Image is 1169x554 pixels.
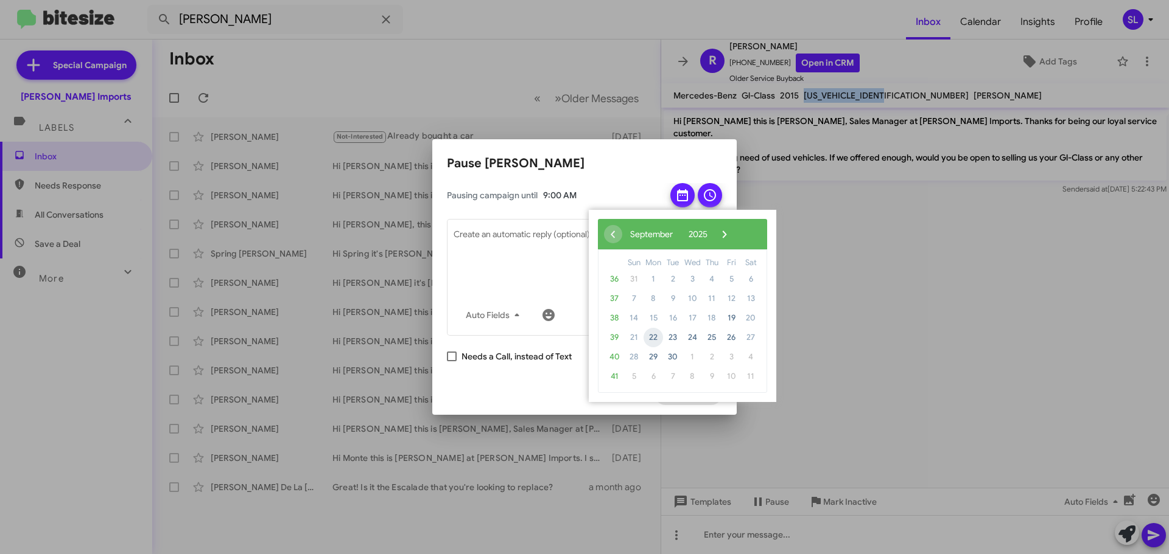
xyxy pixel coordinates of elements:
[681,225,715,243] button: 2025
[741,328,760,347] span: 27
[663,269,683,289] span: 2
[605,269,624,289] span: 36
[663,328,683,347] span: 23
[741,256,760,269] th: weekday
[462,349,572,364] span: Needs a Call, instead of Text
[644,269,663,289] span: 1
[605,308,624,328] span: 38
[741,367,760,386] span: 11
[624,269,644,289] span: 31
[702,328,721,347] span: 25
[466,304,524,326] span: Auto Fields
[741,308,760,328] span: 20
[624,256,644,269] th: weekday
[702,289,721,308] span: 11
[622,225,681,243] button: September
[702,308,721,328] span: 18
[456,304,534,326] button: Auto Fields
[644,256,663,269] th: weekday
[663,256,683,269] th: weekday
[604,226,734,237] bs-datepicker-navigation-view: ​ ​ ​
[644,328,663,347] span: 22
[447,154,722,173] h2: Pause [PERSON_NAME]
[605,328,624,347] span: 39
[683,367,702,386] span: 8
[644,347,663,367] span: 29
[624,308,644,328] span: 14
[741,269,760,289] span: 6
[721,367,741,386] span: 10
[683,256,702,269] th: weekday
[721,269,741,289] span: 5
[702,347,721,367] span: 2
[683,347,702,367] span: 1
[644,367,663,386] span: 6
[683,269,702,289] span: 3
[702,367,721,386] span: 9
[605,289,624,308] span: 37
[543,190,577,201] span: 9:00 AM
[605,367,624,386] span: 41
[721,347,741,367] span: 3
[721,308,741,328] span: 19
[589,210,776,402] bs-datepicker-container: calendar
[630,229,673,240] span: September
[644,308,663,328] span: 15
[702,269,721,289] span: 4
[447,189,660,201] span: Pausing campaign until
[604,225,622,243] span: ‹
[605,347,624,367] span: 40
[683,328,702,347] span: 24
[702,256,721,269] th: weekday
[644,289,663,308] span: 8
[624,367,644,386] span: 5
[683,308,702,328] span: 17
[741,289,760,308] span: 13
[624,328,644,347] span: 21
[689,229,707,240] span: 2025
[683,289,702,308] span: 10
[663,289,683,308] span: 9
[663,367,683,386] span: 7
[721,256,741,269] th: weekday
[721,328,741,347] span: 26
[715,225,734,243] button: ›
[663,347,683,367] span: 30
[741,347,760,367] span: 4
[663,308,683,328] span: 16
[721,289,741,308] span: 12
[624,347,644,367] span: 28
[624,289,644,308] span: 7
